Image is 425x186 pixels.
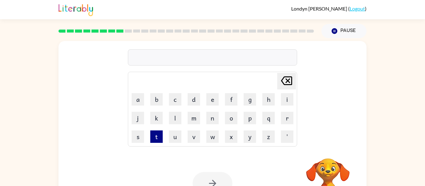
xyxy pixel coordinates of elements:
button: j [132,112,144,124]
button: i [281,93,293,106]
button: r [281,112,293,124]
div: ( ) [291,6,367,11]
button: s [132,130,144,143]
button: u [169,130,181,143]
button: e [206,93,219,106]
button: a [132,93,144,106]
button: g [244,93,256,106]
button: Pause [321,24,367,38]
button: l [169,112,181,124]
button: b [150,93,163,106]
button: w [206,130,219,143]
button: ' [281,130,293,143]
button: k [150,112,163,124]
button: v [188,130,200,143]
button: y [244,130,256,143]
button: q [262,112,275,124]
img: Literably [58,2,93,16]
button: o [225,112,237,124]
button: h [262,93,275,106]
button: c [169,93,181,106]
button: m [188,112,200,124]
button: t [150,130,163,143]
button: p [244,112,256,124]
button: f [225,93,237,106]
button: n [206,112,219,124]
button: z [262,130,275,143]
button: d [188,93,200,106]
span: Londyn [PERSON_NAME] [291,6,348,11]
a: Logout [350,6,365,11]
button: x [225,130,237,143]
